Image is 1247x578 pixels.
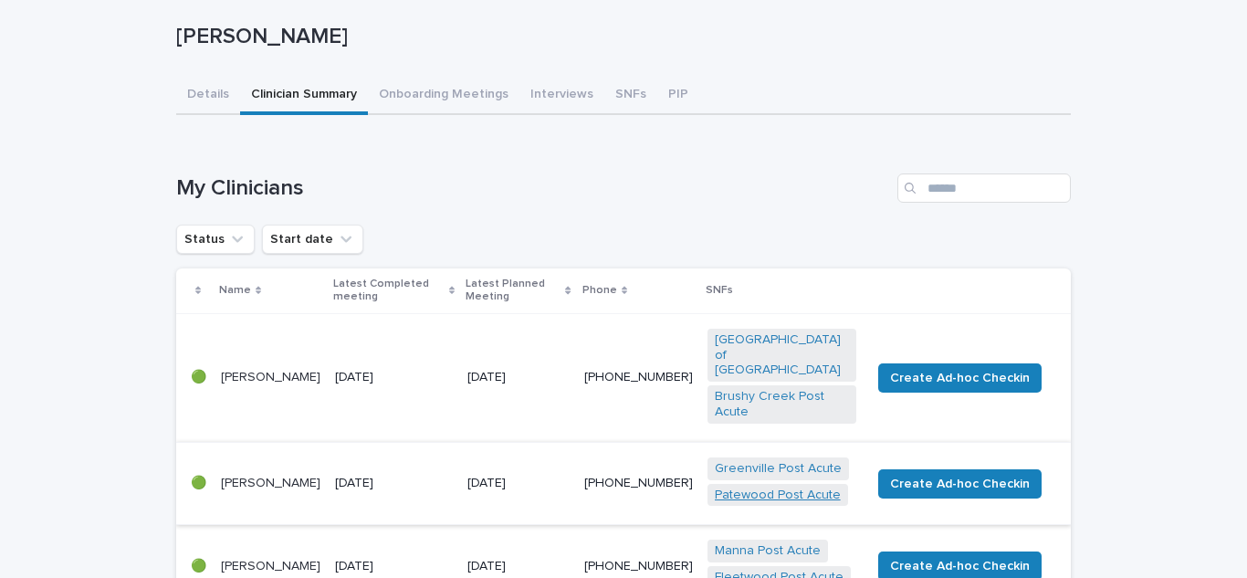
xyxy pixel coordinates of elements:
[657,77,699,115] button: PIP
[176,175,890,202] h1: My Clinicians
[191,476,206,491] p: 🟢
[333,274,445,308] p: Latest Completed meeting
[890,557,1030,575] span: Create Ad-hoc Checkin
[221,559,320,574] p: [PERSON_NAME]
[890,475,1030,493] span: Create Ad-hoc Checkin
[715,461,842,477] a: Greenville Post Acute
[467,559,569,574] p: [DATE]
[715,332,849,378] a: [GEOGRAPHIC_DATA] of [GEOGRAPHIC_DATA]
[176,442,1071,525] tr: 🟢[PERSON_NAME][DATE][DATE][PHONE_NUMBER]Greenville Post Acute Patewood Post Acute Create Ad-hoc C...
[262,225,363,254] button: Start date
[715,389,849,420] a: Brushy Creek Post Acute
[240,77,368,115] button: Clinician Summary
[221,370,320,385] p: [PERSON_NAME]
[335,370,453,385] p: [DATE]
[335,559,453,574] p: [DATE]
[584,371,693,384] a: [PHONE_NUMBER]
[604,77,657,115] button: SNFs
[878,469,1042,499] button: Create Ad-hoc Checkin
[219,280,251,300] p: Name
[467,370,569,385] p: [DATE]
[176,225,255,254] button: Status
[584,560,693,573] a: [PHONE_NUMBER]
[897,173,1071,203] input: Search
[715,543,821,559] a: Manna Post Acute
[467,476,569,491] p: [DATE]
[878,363,1042,393] button: Create Ad-hoc Checkin
[221,476,320,491] p: [PERSON_NAME]
[368,77,519,115] button: Onboarding Meetings
[191,559,206,574] p: 🟢
[335,476,453,491] p: [DATE]
[176,24,1064,50] p: [PERSON_NAME]
[191,370,206,385] p: 🟢
[715,488,841,503] a: Patewood Post Acute
[466,274,561,308] p: Latest Planned Meeting
[582,280,617,300] p: Phone
[176,77,240,115] button: Details
[890,369,1030,387] span: Create Ad-hoc Checkin
[519,77,604,115] button: Interviews
[176,313,1071,442] tr: 🟢[PERSON_NAME][DATE][DATE][PHONE_NUMBER][GEOGRAPHIC_DATA] of [GEOGRAPHIC_DATA] Brushy Creek Post ...
[706,280,733,300] p: SNFs
[584,477,693,489] a: [PHONE_NUMBER]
